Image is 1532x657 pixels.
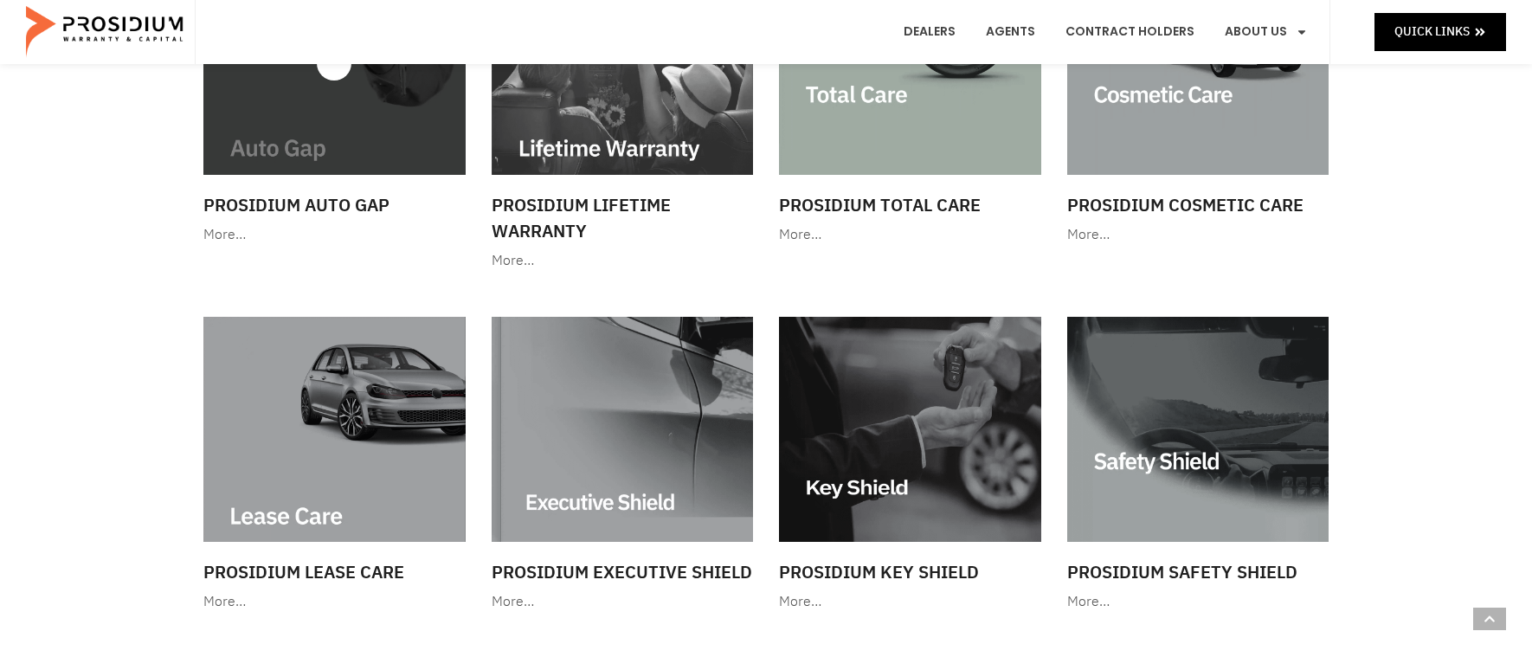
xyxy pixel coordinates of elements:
[203,589,466,615] div: More…
[492,559,754,585] h3: Prosidium Executive Shield
[779,589,1041,615] div: More…
[1067,559,1329,585] h3: Prosidium Safety Shield
[779,222,1041,248] div: More…
[1374,13,1506,50] a: Quick Links
[779,192,1041,218] h3: Prosidium Total Care
[203,192,466,218] h3: Prosidium Auto Gap
[770,308,1050,622] a: Prosidium Key Shield More…
[492,589,754,615] div: More…
[203,222,466,248] div: More…
[195,308,474,622] a: Prosidium Lease Care More…
[492,192,754,244] h3: Prosidium Lifetime Warranty
[1067,222,1329,248] div: More…
[1394,21,1470,42] span: Quick Links
[483,308,763,622] a: Prosidium Executive Shield More…
[203,559,466,585] h3: Prosidium Lease Care
[1067,589,1329,615] div: More…
[492,248,754,274] div: More…
[1059,308,1338,622] a: Prosidium Safety Shield More…
[1067,192,1329,218] h3: Prosidium Cosmetic Care
[779,559,1041,585] h3: Prosidium Key Shield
